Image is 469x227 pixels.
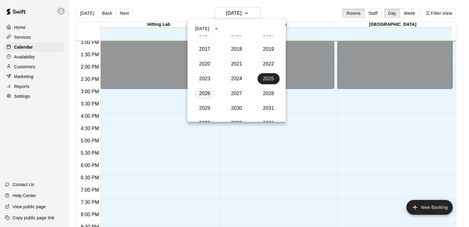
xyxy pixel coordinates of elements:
[194,103,216,114] button: 2029
[226,117,248,129] button: 2033
[226,103,248,114] button: 2030
[258,88,280,99] button: 2028
[194,73,216,84] button: 2023
[226,44,248,55] button: 2018
[226,88,248,99] button: 2027
[211,23,222,34] button: year view is open, switch to calendar view
[194,88,216,99] button: 2026
[195,26,209,32] div: [DATE]
[226,73,248,84] button: 2024
[226,58,248,70] button: 2021
[258,103,280,114] button: 2031
[258,117,280,129] button: 2034
[258,58,280,70] button: 2022
[258,44,280,55] button: 2019
[194,117,216,129] button: 2032
[194,58,216,70] button: 2020
[194,44,216,55] button: 2017
[258,73,280,84] button: 2025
